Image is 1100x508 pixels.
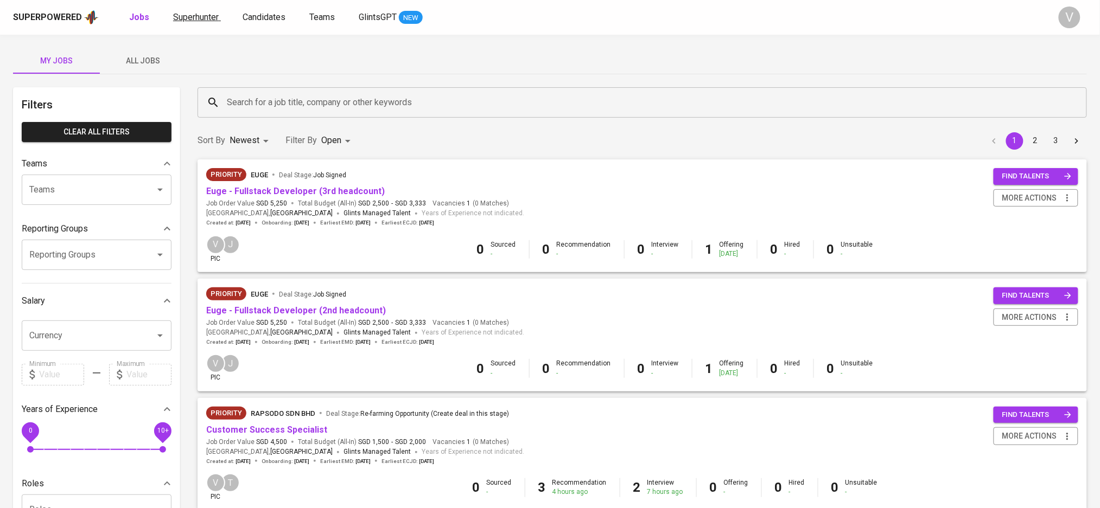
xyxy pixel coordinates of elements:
[355,338,371,346] span: [DATE]
[720,249,744,259] div: [DATE]
[344,329,411,336] span: Glints Managed Talent
[775,480,783,495] b: 0
[39,364,84,385] input: Value
[355,458,371,465] span: [DATE]
[270,208,333,219] span: [GEOGRAPHIC_DATA]
[419,338,434,346] span: [DATE]
[491,249,516,259] div: -
[827,242,835,257] b: 0
[22,477,44,490] p: Roles
[705,242,713,257] b: 1
[360,410,509,417] span: Re-farming Opportunity (Create deal in this stage)
[206,354,225,373] div: V
[279,291,346,298] span: Deal Stage :
[313,291,346,298] span: Job Signed
[419,219,434,227] span: [DATE]
[652,249,679,259] div: -
[538,480,546,495] b: 3
[320,338,371,346] span: Earliest EMD :
[543,361,550,376] b: 0
[230,134,259,147] p: Newest
[395,199,426,208] span: SGD 3,333
[309,11,337,24] a: Teams
[422,327,524,338] span: Years of Experience not indicated.
[198,134,225,147] p: Sort By
[206,327,333,338] span: [GEOGRAPHIC_DATA] ,
[243,12,285,22] span: Candidates
[206,408,246,419] span: Priority
[344,448,411,455] span: Glints Managed Talent
[552,478,607,497] div: Recommendation
[320,458,371,465] span: Earliest EMD :
[1002,290,1072,302] span: find talents
[359,11,423,24] a: GlintsGPT NEW
[22,153,171,175] div: Teams
[789,487,805,497] div: -
[391,318,393,327] span: -
[251,171,268,179] span: euge
[256,199,287,208] span: SGD 5,250
[552,487,607,497] div: 4 hours ago
[221,354,240,373] div: J
[419,458,434,465] span: [DATE]
[206,305,386,316] a: Euge - Fullstack Developer (2nd headcount)
[243,11,288,24] a: Candidates
[157,427,168,434] span: 10+
[381,219,434,227] span: Earliest ECJD :
[206,438,287,447] span: Job Order Value
[256,318,287,327] span: SGD 5,250
[994,308,1078,326] button: more actions
[22,473,171,494] div: Roles
[22,218,171,240] div: Reporting Groups
[1006,132,1023,150] button: page 1
[789,478,805,497] div: Hired
[395,318,426,327] span: SGD 3,333
[841,240,873,259] div: Unsuitable
[491,369,516,378] div: -
[785,240,800,259] div: Hired
[399,12,423,23] span: NEW
[473,480,480,495] b: 0
[22,398,171,420] div: Years of Experience
[994,189,1078,207] button: more actions
[206,473,225,492] div: V
[206,425,327,435] a: Customer Success Specialist
[236,458,251,465] span: [DATE]
[206,169,246,180] span: Priority
[652,240,679,259] div: Interview
[477,361,485,376] b: 0
[279,171,346,179] span: Deal Stage :
[22,403,98,416] p: Years of Experience
[152,328,168,343] button: Open
[994,427,1078,445] button: more actions
[206,168,246,181] div: New Job received from Demand Team
[358,199,389,208] span: SGD 2,500
[771,361,778,376] b: 0
[785,359,800,377] div: Hired
[173,12,219,22] span: Superhunter
[262,458,309,465] span: Onboarding :
[433,438,509,447] span: Vacancies ( 0 Matches )
[294,458,309,465] span: [DATE]
[262,219,309,227] span: Onboarding :
[491,240,516,259] div: Sourced
[251,290,268,298] span: euge
[22,157,47,170] p: Teams
[652,359,679,377] div: Interview
[841,369,873,378] div: -
[433,199,509,208] span: Vacancies ( 0 Matches )
[206,407,246,420] div: New Job received from Demand Team
[22,122,171,142] button: Clear All filters
[22,294,45,307] p: Salary
[236,219,251,227] span: [DATE]
[206,235,225,254] div: V
[206,354,225,382] div: pic
[1002,429,1057,443] span: more actions
[309,12,335,22] span: Teams
[173,11,221,24] a: Superhunter
[206,447,333,458] span: [GEOGRAPHIC_DATA] ,
[206,219,251,227] span: Created at :
[720,240,744,259] div: Offering
[22,96,171,113] h6: Filters
[422,208,524,219] span: Years of Experience not indicated.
